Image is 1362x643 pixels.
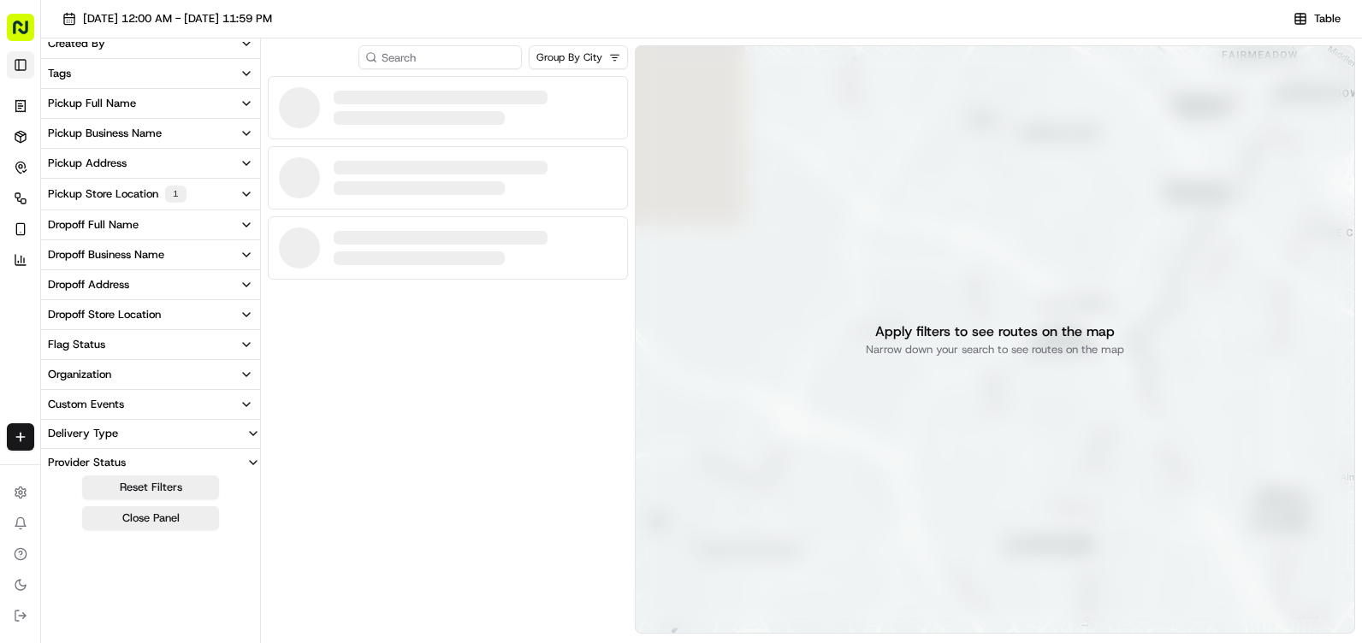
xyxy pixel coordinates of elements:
[875,321,1115,342] p: Apply filters to see routes on the map
[162,248,275,265] span: API Documentation
[121,289,207,303] a: Powered byPylon
[41,240,260,269] button: Dropoff Business Name
[48,156,127,171] div: Pickup Address
[44,110,308,128] input: Got a question? Start typing here...
[536,50,602,64] span: Group By City
[48,66,71,81] div: Tags
[48,397,124,412] div: Custom Events
[48,247,164,263] div: Dropoff Business Name
[17,17,51,51] img: Nash
[1286,7,1348,31] button: Table
[41,330,260,359] button: Flag Status
[41,59,260,88] button: Tags
[866,342,1124,357] p: Narrow down your search to see routes on the map
[165,186,187,203] div: 1
[358,45,522,69] input: Search
[41,149,260,178] button: Pickup Address
[48,217,139,233] div: Dropoff Full Name
[41,390,260,419] button: Custom Events
[48,36,105,51] div: Created By
[34,248,131,265] span: Knowledge Base
[17,163,48,194] img: 1736555255976-a54dd68f-1ca7-489b-9aae-adbdc363a1c4
[138,241,281,272] a: 💻API Documentation
[17,68,311,96] p: Welcome 👋
[58,163,281,180] div: Start new chat
[82,506,219,530] button: Close Panel
[17,250,31,263] div: 📗
[82,475,219,499] button: Reset Filters
[58,180,216,194] div: We're available if you need us!
[291,168,311,189] button: Start new chat
[41,360,260,389] button: Organization
[1314,11,1341,27] span: Table
[41,426,125,441] div: Delivery Type
[10,241,138,272] a: 📗Knowledge Base
[41,449,260,476] button: Provider Status
[41,420,260,447] button: Delivery Type
[41,29,260,58] button: Created By
[48,367,111,382] div: Organization
[41,300,260,329] button: Dropoff Store Location
[48,307,161,322] div: Dropoff Store Location
[41,455,133,470] div: Provider Status
[48,337,105,352] div: Flag Status
[41,179,260,209] button: Pickup Store Location1
[55,7,280,31] button: [DATE] 12:00 AM - [DATE] 11:59 PM
[170,290,207,303] span: Pylon
[41,270,260,299] button: Dropoff Address
[41,210,260,239] button: Dropoff Full Name
[83,11,272,27] span: [DATE] 12:00 AM - [DATE] 11:59 PM
[41,119,260,148] button: Pickup Business Name
[48,277,129,292] div: Dropoff Address
[48,186,187,203] div: Pickup Store Location
[48,96,136,111] div: Pickup Full Name
[41,89,260,118] button: Pickup Full Name
[48,126,162,141] div: Pickup Business Name
[145,250,158,263] div: 💻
